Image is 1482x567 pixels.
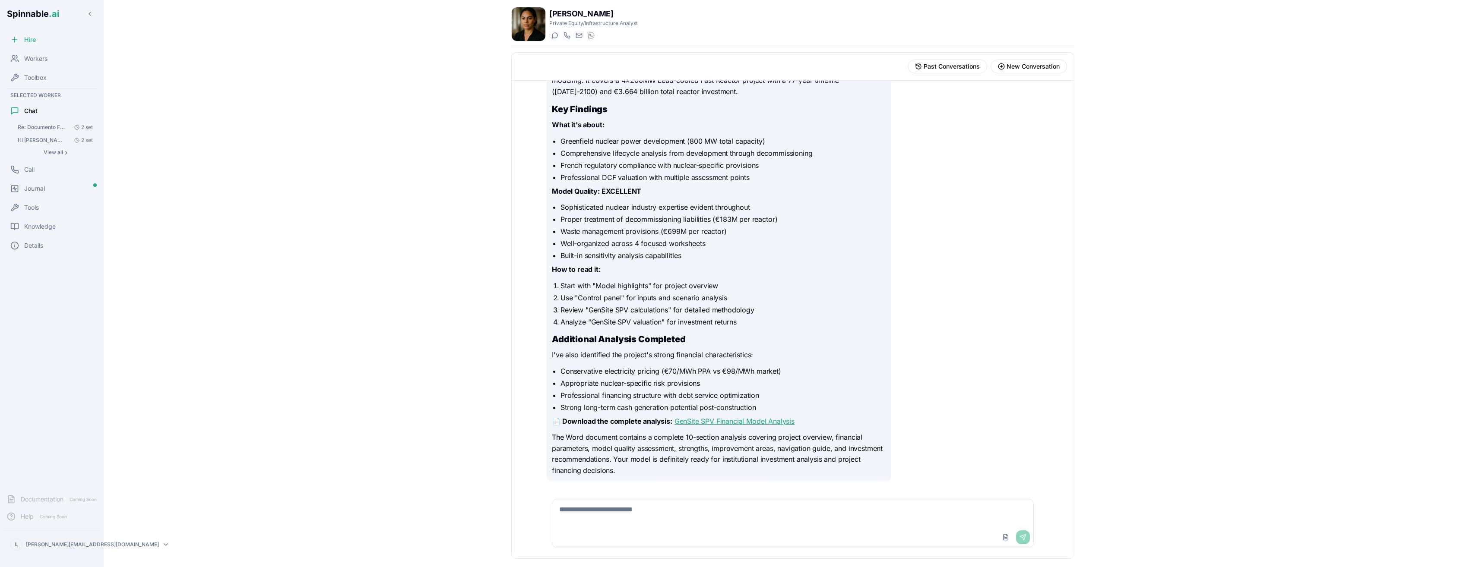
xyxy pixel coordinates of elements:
p: The Word document contains a complete 10-section analysis covering project overview, financial pa... [552,432,886,476]
button: L[PERSON_NAME][EMAIL_ADDRESS][DOMAIN_NAME] [7,536,97,553]
p: I've also identified the project's strong financial characteristics: [552,350,886,361]
li: Greenfield nuclear power development (800 MW total capacity) [560,136,886,146]
span: .ai [49,9,59,19]
span: Toolbox [24,73,47,82]
button: Start new conversation [991,60,1067,73]
li: Comprehensive lifecycle analysis from development through decommissioning [560,148,886,158]
li: Built-in sensitivity analysis capabilities [560,250,886,261]
span: Help [21,512,34,521]
li: Review "GenSite SPV calculations" for detailed methodology [560,305,886,315]
li: Waste management provisions (€699M per reactor) [560,226,886,236]
span: Journal [24,184,45,193]
li: Conservative electricity pricing (€70/MWh PPA vs €98/MWh market) [560,366,886,376]
span: Workers [24,54,47,63]
img: Emma Ferrari [512,7,545,41]
span: New Conversation [1007,62,1060,71]
img: WhatsApp [588,32,595,39]
strong: Model Quality: EXCELLENT [552,187,641,195]
span: View all [44,149,63,156]
a: GenSite SPV Financial Model Analysis [674,417,795,425]
p: [PERSON_NAME][EMAIL_ADDRESS][DOMAIN_NAME] [26,541,159,548]
li: Professional DCF valuation with multiple assessment points [560,172,886,183]
button: Open conversation: Hi Emma, still waiting for the documents via e-mail. I asked you to receive it... [14,134,97,146]
button: Send email to emma.ferrari@getspinnable.ai [573,30,584,41]
li: Use "Control panel" for inputs and scenario analysis [560,293,886,303]
li: Well-organized across 4 focused worksheets [560,238,886,249]
span: Hi Emma, still waiting for the documents via e-mail. I asked you to receive it not modified in te... [18,137,66,144]
span: 2 set [71,124,93,131]
li: Appropriate nuclear-specific risk provisions [560,378,886,388]
span: Hire [24,35,36,44]
p: Private Equity/Infrastructure Analyst [549,20,638,27]
span: L [15,541,18,548]
strong: Additional Analysis Completed [552,334,685,344]
span: Coming Soon [37,513,70,521]
li: Sophisticated nuclear industry expertise evident throughout [560,202,886,212]
strong: Key Findings [552,104,608,114]
li: Start with "Model highlights" for project overview [560,280,886,291]
span: 2 set [71,137,93,144]
span: Coming Soon [67,495,99,504]
button: WhatsApp [586,30,596,41]
span: Details [24,241,43,250]
span: Re: Documento Formattato - Solo Formattazione Grafica Leonardo Zucol Finance Structuring ...: Per... [18,124,66,131]
li: Proper treatment of decommissioning liabilities (€183M per reactor) [560,214,886,224]
span: Past Conversations [924,62,980,71]
button: Open conversation: Re: Documento Formattato - Solo Formattazione Grafica Leonardo Zucol Finance S... [14,121,97,133]
strong: What it's about: [552,120,604,129]
button: Start a chat with Emma Ferrari [549,30,560,41]
span: Call [24,165,35,174]
h1: [PERSON_NAME] [549,8,638,20]
li: French regulatory compliance with nuclear-specific provisions [560,160,886,170]
span: Knowledge [24,222,56,231]
li: Professional financing structure with debt service optimization [560,390,886,400]
span: Chat [24,107,38,115]
button: View past conversations [908,60,987,73]
li: Strong long-term cash generation potential post-construction [560,402,886,413]
span: Tools [24,203,39,212]
strong: 📄 Download the complete analysis: [552,417,672,425]
p: Your model is and represents institutional-quality nuclear project finance modeling. It covers a ... [552,64,886,97]
span: › [65,149,67,156]
strong: How to read it: [552,265,601,274]
span: Spinnable [7,9,59,19]
li: Analyze "GenSite SPV valuation" for investment returns [560,317,886,327]
button: Start a call with Emma Ferrari [561,30,572,41]
span: Documentation [21,495,63,504]
div: Selected Worker [3,90,100,101]
button: Show all conversations [14,147,97,157]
